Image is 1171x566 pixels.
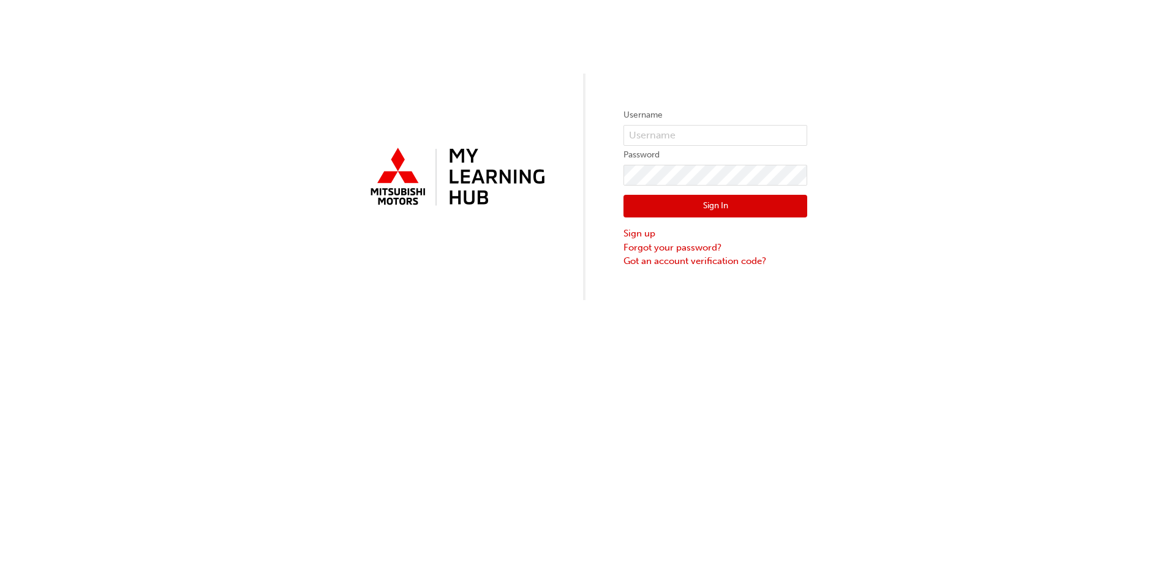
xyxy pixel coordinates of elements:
a: Got an account verification code? [623,254,807,268]
img: mmal [364,143,548,213]
button: Sign In [623,195,807,218]
label: Username [623,108,807,123]
input: Username [623,125,807,146]
a: Forgot your password? [623,241,807,255]
a: Sign up [623,227,807,241]
label: Password [623,148,807,162]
